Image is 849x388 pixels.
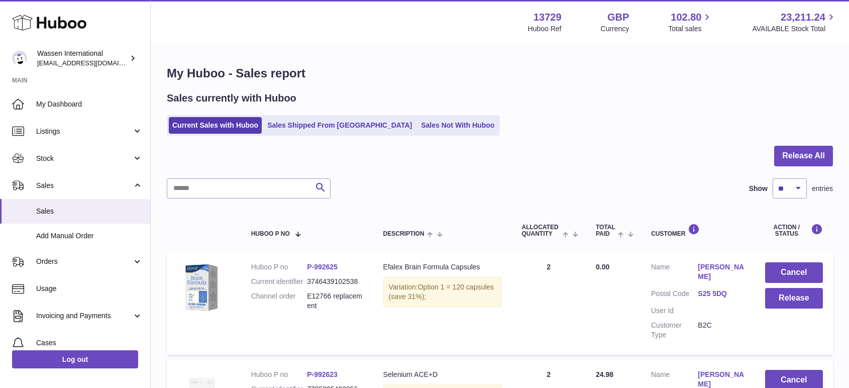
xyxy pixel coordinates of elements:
a: P-992625 [307,263,338,271]
dt: Huboo P no [251,262,307,272]
span: 24.98 [596,370,613,378]
button: Release [765,288,823,309]
a: Sales Shipped From [GEOGRAPHIC_DATA] [264,117,415,134]
a: [PERSON_NAME] [698,262,745,281]
label: Show [749,184,768,193]
span: Total sales [668,24,713,34]
div: Customer [651,224,745,237]
span: AVAILABLE Stock Total [752,24,837,34]
a: P-992623 [307,370,338,378]
span: [EMAIL_ADDRESS][DOMAIN_NAME] [37,59,148,67]
span: Invoicing and Payments [36,311,132,321]
div: Efalex Brain Formula Capsules [383,262,502,272]
h1: My Huboo - Sales report [167,65,833,81]
img: Efalex120CapsulesNewDoubleStrength_1.png [177,262,227,313]
a: Sales Not With Huboo [417,117,498,134]
span: Total paid [596,224,615,237]
span: ALLOCATED Quantity [522,224,560,237]
dt: Postal Code [651,289,698,301]
dt: Name [651,262,698,284]
a: 102.80 Total sales [668,11,713,34]
dt: User Id [651,306,698,316]
div: Variation: [383,277,502,307]
td: 2 [512,252,586,354]
strong: 13729 [534,11,562,24]
span: Sales [36,207,143,216]
span: Orders [36,257,132,266]
dt: Customer Type [651,321,698,340]
div: Action / Status [765,224,823,237]
dt: Current identifier [251,277,307,286]
span: Listings [36,127,132,136]
dd: 3746439102538 [307,277,363,286]
div: Wassen International [37,49,128,68]
span: Add Manual Order [36,231,143,241]
a: 23,211.24 AVAILABLE Stock Total [752,11,837,34]
dt: Huboo P no [251,370,307,379]
a: S25 5DQ [698,289,745,299]
dd: B2C [698,321,745,340]
dt: Channel order [251,292,307,311]
span: Huboo P no [251,231,290,237]
img: gemma.moses@wassen.com [12,51,27,66]
span: Stock [36,154,132,163]
a: Log out [12,350,138,368]
button: Release All [774,146,833,166]
span: 0.00 [596,263,609,271]
div: Huboo Ref [528,24,562,34]
span: Description [383,231,425,237]
span: 23,211.24 [781,11,825,24]
button: Cancel [765,262,823,283]
span: Sales [36,181,132,190]
h2: Sales currently with Huboo [167,91,296,105]
span: 102.80 [671,11,701,24]
span: Usage [36,284,143,294]
strong: GBP [607,11,629,24]
span: entries [812,184,833,193]
span: Option 1 = 120 capsules (save 31%); [389,283,494,301]
div: Selenium ACE+D [383,370,502,379]
span: Cases [36,338,143,348]
a: Current Sales with Huboo [169,117,262,134]
span: My Dashboard [36,100,143,109]
div: Currency [601,24,629,34]
dd: E12766 replacement [307,292,363,311]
